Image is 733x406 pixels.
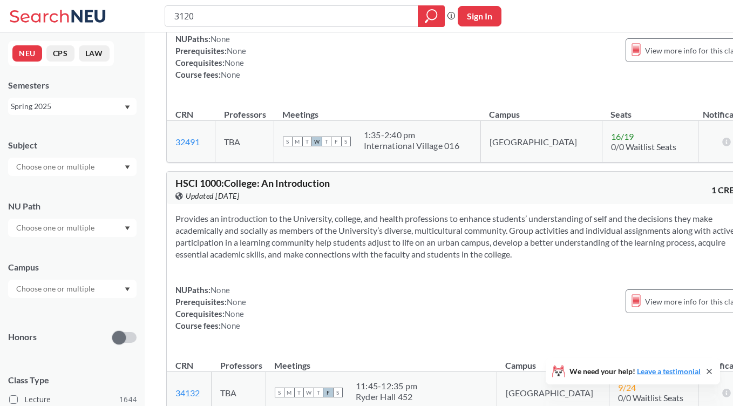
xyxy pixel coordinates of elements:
[212,349,266,372] th: Professors
[8,200,137,212] div: NU Path
[323,388,333,397] span: F
[211,34,230,44] span: None
[12,45,42,62] button: NEU
[119,394,137,405] span: 1644
[8,280,137,298] div: Dropdown arrow
[293,137,302,146] span: M
[175,388,200,398] a: 34132
[302,137,312,146] span: T
[11,282,101,295] input: Choose one or multiple
[125,287,130,292] svg: Dropdown arrow
[46,45,74,62] button: CPS
[221,321,240,330] span: None
[266,349,497,372] th: Meetings
[418,5,445,27] div: magnifying glass
[225,58,244,67] span: None
[227,297,246,307] span: None
[227,46,246,56] span: None
[8,139,137,151] div: Subject
[480,98,602,121] th: Campus
[11,160,101,173] input: Choose one or multiple
[304,388,314,397] span: W
[458,6,501,26] button: Sign In
[356,381,418,391] div: 11:45 - 12:35 pm
[364,140,459,151] div: International Village 016
[356,391,418,402] div: Ryder Hall 452
[364,130,459,140] div: 1:35 - 2:40 pm
[225,309,244,319] span: None
[611,141,676,152] span: 0/0 Waitlist Seats
[8,219,137,237] div: Dropdown arrow
[8,374,137,386] span: Class Type
[175,284,246,331] div: NUPaths: Prerequisites: Corequisites: Course fees:
[11,221,101,234] input: Choose one or multiple
[175,177,330,189] span: HSCI 1000 : College: An Introduction
[294,388,304,397] span: T
[275,388,284,397] span: S
[175,33,246,80] div: NUPaths: Prerequisites: Corequisites: Course fees:
[480,121,602,163] td: [GEOGRAPHIC_DATA]
[611,131,634,141] span: 16 / 19
[125,165,130,170] svg: Dropdown arrow
[186,190,239,202] span: Updated [DATE]
[322,137,331,146] span: T
[274,98,480,121] th: Meetings
[618,393,683,403] span: 0/0 Waitlist Seats
[312,137,322,146] span: W
[618,382,636,393] span: 9 / 24
[314,388,323,397] span: T
[609,349,698,372] th: Seats
[331,137,341,146] span: F
[8,158,137,176] div: Dropdown arrow
[175,360,193,371] div: CRN
[284,388,294,397] span: M
[173,7,410,25] input: Class, professor, course number, "phrase"
[211,285,230,295] span: None
[425,9,438,24] svg: magnifying glass
[79,45,110,62] button: LAW
[569,368,701,375] span: We need your help!
[8,79,137,91] div: Semesters
[175,109,193,120] div: CRN
[215,98,274,121] th: Professors
[8,261,137,273] div: Campus
[8,98,137,115] div: Spring 2025Dropdown arrow
[125,226,130,231] svg: Dropdown arrow
[283,137,293,146] span: S
[637,367,701,376] a: Leave a testimonial
[215,121,274,163] td: TBA
[221,70,240,79] span: None
[11,100,124,112] div: Spring 2025
[8,331,37,343] p: Honors
[497,349,609,372] th: Campus
[125,105,130,110] svg: Dropdown arrow
[341,137,351,146] span: S
[333,388,343,397] span: S
[602,98,698,121] th: Seats
[175,137,200,147] a: 32491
